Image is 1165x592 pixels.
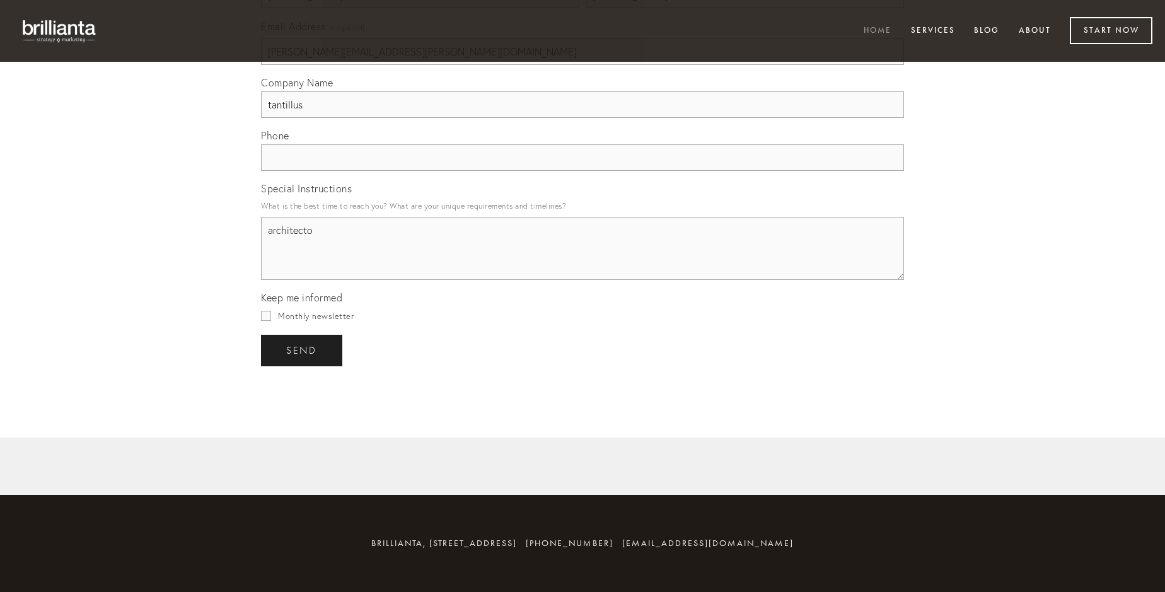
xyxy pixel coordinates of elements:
button: sendsend [261,335,342,366]
p: What is the best time to reach you? What are your unique requirements and timelines? [261,197,904,214]
a: Home [855,21,900,42]
span: Company Name [261,76,333,89]
a: Blog [966,21,1007,42]
a: Services [903,21,963,42]
a: Start Now [1070,17,1152,44]
span: [PHONE_NUMBER] [526,538,613,548]
span: Keep me informed [261,291,342,304]
textarea: architecto [261,217,904,280]
a: [EMAIL_ADDRESS][DOMAIN_NAME] [622,538,794,548]
span: brillianta, [STREET_ADDRESS] [371,538,517,548]
span: Monthly newsletter [278,311,354,321]
input: Monthly newsletter [261,311,271,321]
a: About [1011,21,1059,42]
img: brillianta - research, strategy, marketing [13,13,107,49]
span: send [286,345,317,356]
span: Special Instructions [261,182,352,195]
span: Phone [261,129,289,142]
